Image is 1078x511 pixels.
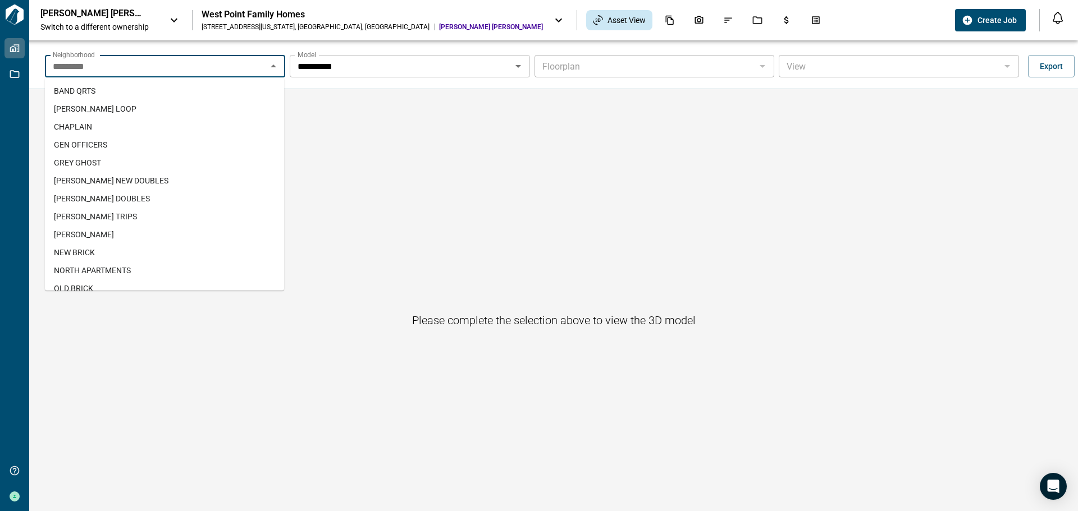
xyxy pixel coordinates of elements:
span: [PERSON_NAME] [PERSON_NAME] [439,22,543,31]
div: West Point Family Homes [202,9,543,20]
span: [PERSON_NAME] DOUBLES [54,193,150,204]
span: GREY GHOST [54,157,101,168]
div: Asset View [586,10,652,30]
div: Documents [658,11,682,30]
span: NORTH APARTMENTS [54,265,131,276]
span: GEN OFFICERS [54,139,107,150]
span: [PERSON_NAME] LOOP [54,103,136,114]
label: Model [298,50,316,59]
div: [STREET_ADDRESS][US_STATE] , [GEOGRAPHIC_DATA] , [GEOGRAPHIC_DATA] [202,22,430,31]
h6: Please complete the selection above to view the 3D model [412,311,696,329]
span: [PERSON_NAME] [54,229,114,240]
div: Takeoff Center [804,11,828,30]
span: Export [1040,61,1063,72]
span: [PERSON_NAME] TRIPS [54,211,137,222]
div: Photos [687,11,711,30]
span: Asset View [607,15,646,26]
button: Close [266,58,281,74]
div: Budgets [775,11,798,30]
label: Neighborhood [53,50,95,59]
span: CHAPLAIN [54,121,92,132]
span: [PERSON_NAME] NEW DOUBLES [54,175,168,186]
span: BAND QRTS [54,85,95,96]
span: Switch to a different ownership [40,21,158,33]
p: [PERSON_NAME] [PERSON_NAME] [40,8,141,19]
button: Open [510,58,526,74]
span: NEW BRICK [54,247,95,258]
span: Create Job [977,15,1017,26]
div: Open Intercom Messenger [1040,473,1067,500]
div: Jobs [746,11,769,30]
button: Open notification feed [1049,9,1067,27]
div: Issues & Info [716,11,740,30]
button: Export [1028,55,1075,77]
span: OLD BRICK [54,283,93,294]
button: Create Job [955,9,1026,31]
